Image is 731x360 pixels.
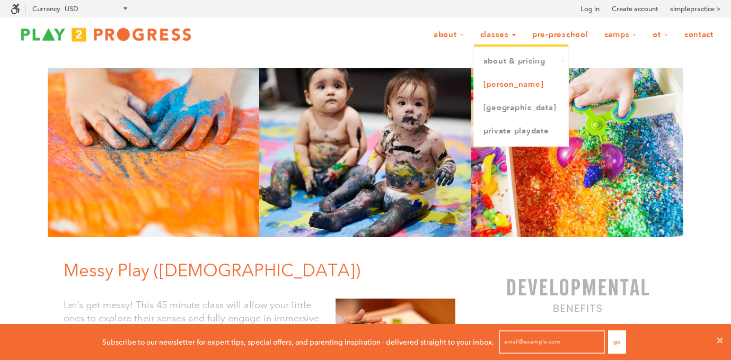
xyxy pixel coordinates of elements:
[499,330,605,354] input: email@example.com
[32,5,60,13] label: Currency
[64,258,464,283] h1: Messy Play ([DEMOGRAPHIC_DATA])
[11,24,201,45] img: Play2Progress logo
[646,25,675,45] a: OT
[670,4,720,14] a: simplepractice >
[474,96,568,120] a: [GEOGRAPHIC_DATA]
[677,25,720,45] a: Contact
[473,25,523,45] a: Classes
[608,330,626,354] button: Go
[525,25,595,45] a: Pre-Preschool
[102,336,494,348] p: Subscribe to our newsletter for expert tips, special offers, and parenting inspiration - delivere...
[474,73,568,96] a: [PERSON_NAME]
[427,25,471,45] a: About
[580,4,600,14] a: Log in
[474,120,568,143] a: Private Playdate
[612,4,658,14] a: Create account
[597,25,644,45] a: Camps
[474,50,568,73] a: About & Pricing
